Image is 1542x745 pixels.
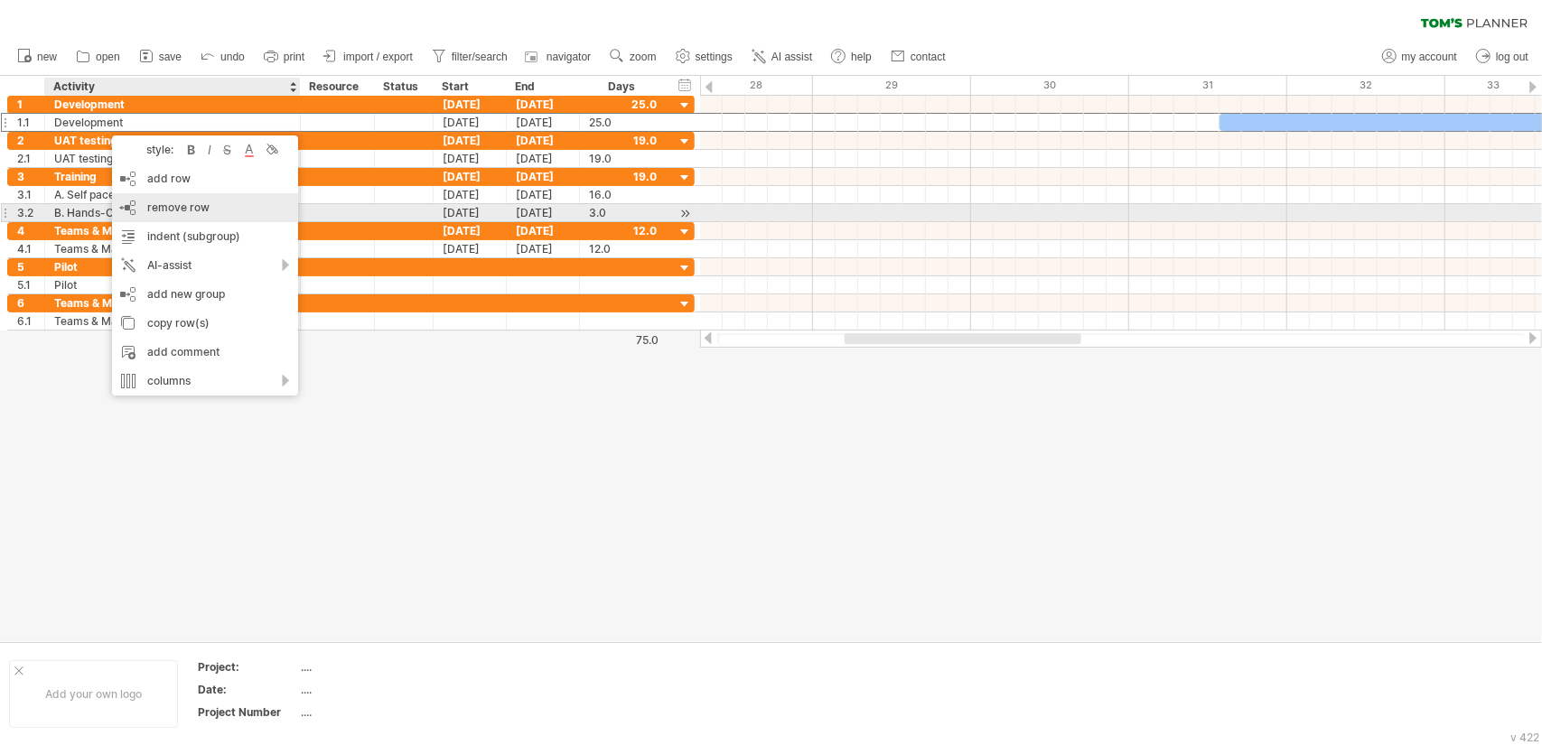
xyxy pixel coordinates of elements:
div: Development [54,114,291,131]
div: 28 [655,76,813,95]
div: A. Self paced(Online) [54,186,291,203]
div: 1.1 [17,114,44,131]
span: help [851,51,872,63]
div: [DATE] [507,96,580,113]
a: navigator [522,45,596,69]
span: contact [911,51,946,63]
div: Development [54,96,291,113]
span: save [159,51,182,63]
div: [DATE] [434,222,507,239]
div: Training [54,168,291,185]
div: End [515,78,569,96]
div: 29 [813,76,971,95]
div: [DATE] [434,204,507,221]
div: Teams & Mailbox Confirmation from Business [54,294,291,312]
div: 5 [17,258,44,275]
div: Teams & Mailbox Integration with Global Case [54,240,291,257]
span: log out [1496,51,1528,63]
div: Project Number [198,704,297,720]
div: [DATE] [434,132,507,149]
div: B. Hands-On [54,204,291,221]
div: 4.1 [17,240,44,257]
div: 2 [17,132,44,149]
div: [DATE] [507,204,580,221]
div: add row [112,164,298,193]
a: undo [196,45,250,69]
a: filter/search [427,45,513,69]
a: log out [1472,45,1534,69]
span: open [96,51,120,63]
div: 5.1 [17,276,44,293]
div: .... [301,659,453,675]
div: Start [442,78,496,96]
a: help [827,45,877,69]
span: zoom [630,51,656,63]
div: 31 [1129,76,1287,95]
div: [DATE] [507,114,580,131]
div: Add your own logo [9,660,178,728]
div: AI-assist [112,251,298,280]
span: import / export [343,51,413,63]
div: UAT testing [54,150,291,167]
div: Date: [198,682,297,697]
div: v 422 [1510,731,1539,744]
div: Pilot [54,258,291,275]
div: 32 [1287,76,1445,95]
div: 1 [17,96,44,113]
div: 19.0 [589,150,657,167]
div: [DATE] [434,168,507,185]
div: scroll to activity [677,204,694,223]
a: my account [1378,45,1463,69]
div: Teams & Mailbox Integration with Global Case [54,222,291,239]
div: 2.1 [17,150,44,167]
div: 3.2 [17,204,44,221]
div: [DATE] [507,132,580,149]
div: Status [383,78,423,96]
div: 30 [971,76,1129,95]
span: settings [696,51,733,63]
div: style: [119,143,182,156]
div: Activity [53,78,290,96]
div: 25.0 [589,114,657,131]
div: add new group [112,280,298,309]
div: 3.1 [17,186,44,203]
div: UAT testing [54,132,291,149]
div: [DATE] [434,96,507,113]
div: 75.0 [581,333,659,347]
div: .... [301,682,453,697]
div: 3 [17,168,44,185]
a: import / export [319,45,418,69]
a: new [13,45,62,69]
span: undo [220,51,245,63]
div: 6 [17,294,44,312]
a: settings [671,45,738,69]
div: Days [579,78,665,96]
div: columns [112,367,298,396]
div: [DATE] [507,150,580,167]
a: AI assist [747,45,818,69]
div: Resource [309,78,364,96]
div: [DATE] [434,114,507,131]
a: contact [886,45,951,69]
a: open [71,45,126,69]
div: indent (subgroup) [112,222,298,251]
div: 3.0 [589,204,657,221]
div: 12.0 [589,240,657,257]
span: filter/search [452,51,508,63]
div: Pilot [54,276,291,293]
span: remove row [147,200,210,214]
div: [DATE] [434,240,507,257]
span: AI assist [771,51,812,63]
div: 16.0 [589,186,657,203]
a: save [135,45,187,69]
div: Teams & Mailbox Confirmation from Business [54,312,291,330]
div: [DATE] [507,186,580,203]
div: .... [301,704,453,720]
span: navigator [547,51,591,63]
div: [DATE] [434,150,507,167]
span: print [284,51,304,63]
span: new [37,51,57,63]
div: [DATE] [507,240,580,257]
div: add comment [112,338,298,367]
div: 4 [17,222,44,239]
